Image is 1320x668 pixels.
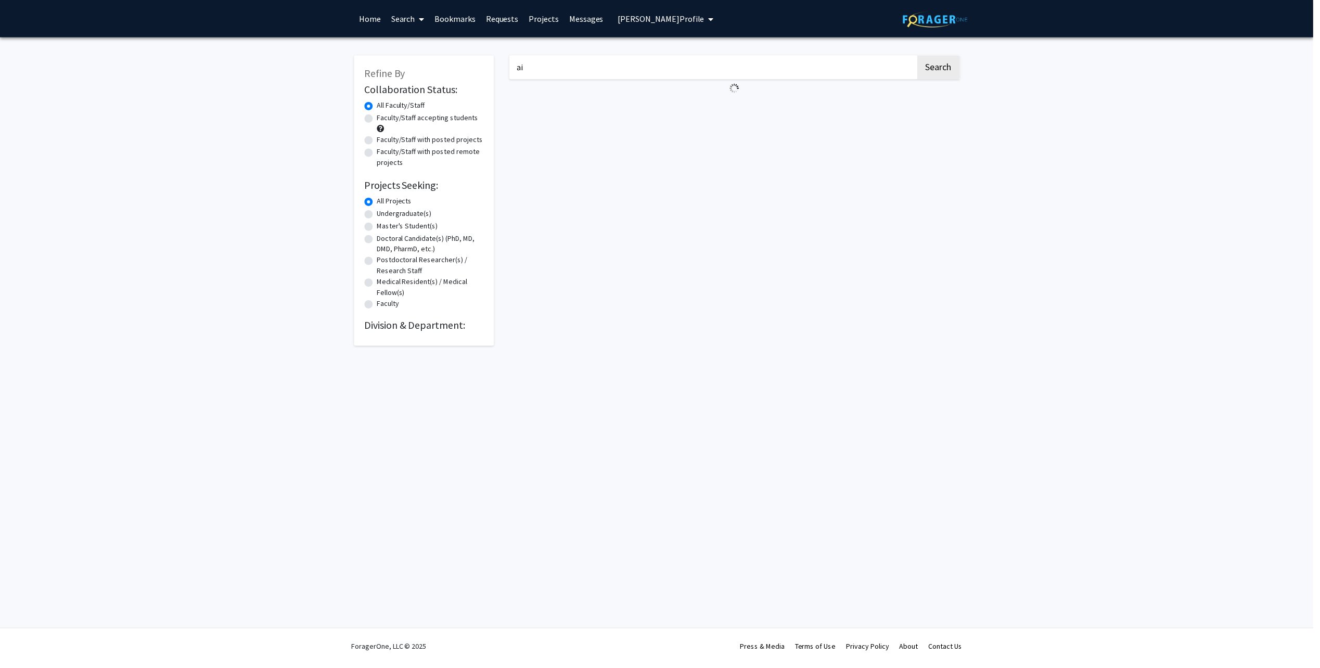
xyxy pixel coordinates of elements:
img: Loading [729,80,747,98]
a: Terms of Use [799,645,840,654]
a: Bookmarks [432,1,483,37]
a: Search [388,1,432,37]
input: Search Keywords [512,56,920,80]
a: Requests [483,1,527,37]
h2: Projects Seeking: [366,180,486,192]
div: ForagerOne, LLC © 2025 [353,632,429,668]
label: Faculty [379,300,401,311]
label: Postdoctoral Researcher(s) / Research Staff [379,256,486,278]
img: ForagerOne Logo [907,11,972,28]
label: Master's Student(s) [379,222,440,233]
span: Refine By [366,67,407,80]
label: Faculty/Staff with posted remote projects [379,147,486,169]
a: Projects [527,1,567,37]
a: Privacy Policy [851,645,894,654]
label: Faculty/Staff accepting students [379,113,481,124]
button: Search [922,56,965,80]
a: Messages [567,1,612,37]
label: All Faculty/Staff [379,100,427,111]
a: Home [356,1,388,37]
label: Doctoral Candidate(s) (PhD, MD, DMD, PharmD, etc.) [379,234,486,256]
nav: Page navigation [512,98,965,122]
label: All Projects [379,197,414,208]
label: Faculty/Staff with posted projects [379,135,485,146]
span: [PERSON_NAME] Profile [621,14,708,24]
label: Undergraduate(s) [379,209,434,220]
h2: Collaboration Status: [366,84,486,96]
label: Medical Resident(s) / Medical Fellow(s) [379,278,486,300]
a: Contact Us [933,645,967,654]
a: About [904,645,923,654]
a: Press & Media [744,645,789,654]
iframe: Chat [1276,621,1312,660]
h2: Division & Department: [366,320,486,333]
